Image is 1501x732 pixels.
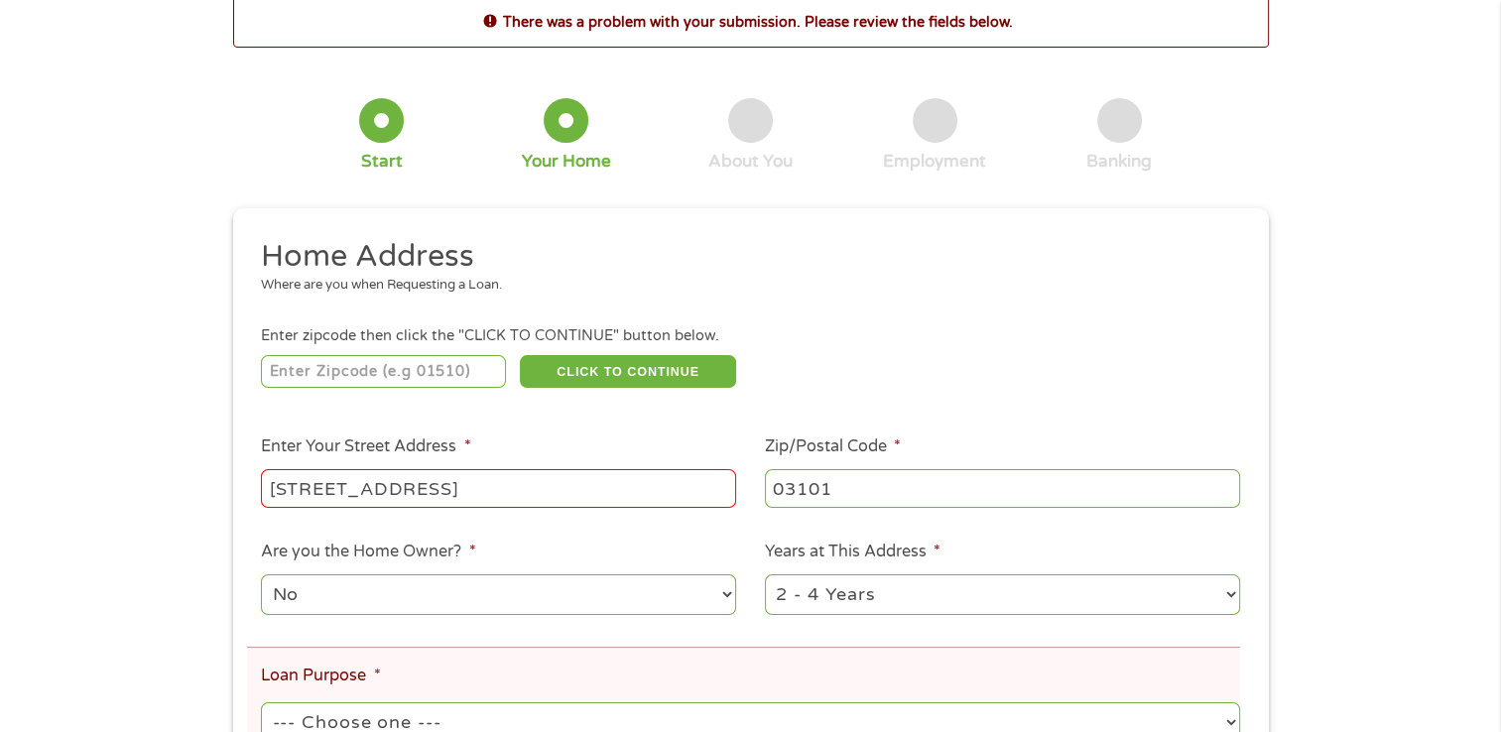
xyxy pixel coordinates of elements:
label: Loan Purpose [261,666,380,686]
div: Employment [883,151,986,173]
input: Enter Zipcode (e.g 01510) [261,355,506,389]
label: Years at This Address [765,542,940,562]
h2: Home Address [261,237,1225,277]
h2: There was a problem with your submission. Please review the fields below. [234,11,1268,33]
label: Enter Your Street Address [261,436,470,457]
div: Start [361,151,403,173]
div: About You [708,151,793,173]
div: Where are you when Requesting a Loan. [261,276,1225,296]
button: CLICK TO CONTINUE [520,355,736,389]
input: 1 Main Street [261,469,736,507]
label: Zip/Postal Code [765,436,901,457]
div: Enter zipcode then click the "CLICK TO CONTINUE" button below. [261,325,1239,347]
label: Are you the Home Owner? [261,542,475,562]
div: Your Home [522,151,611,173]
div: Banking [1086,151,1152,173]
